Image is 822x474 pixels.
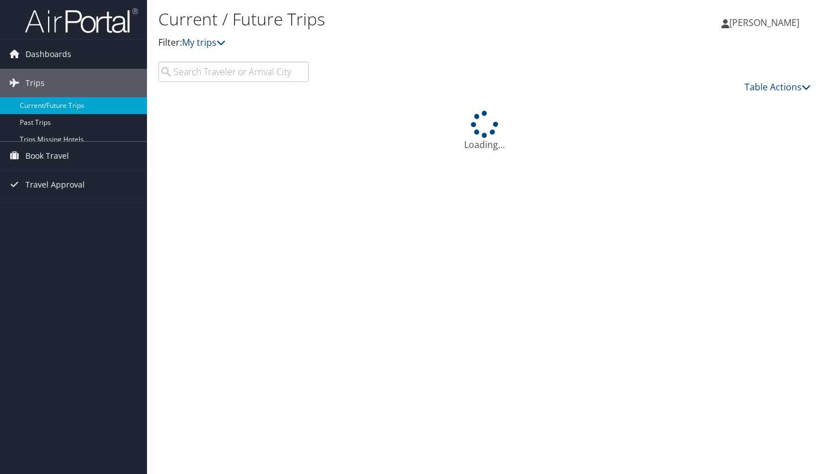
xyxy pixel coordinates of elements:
input: Search Traveler or Arrival City [158,62,309,82]
span: Dashboards [25,40,71,68]
a: My trips [182,36,226,49]
span: Book Travel [25,142,69,170]
p: Filter: [158,36,593,50]
img: airportal-logo.png [25,7,138,34]
span: [PERSON_NAME] [729,16,799,29]
h1: Current / Future Trips [158,7,593,31]
span: Travel Approval [25,171,85,199]
span: Trips [25,69,45,97]
a: Table Actions [745,81,811,93]
a: [PERSON_NAME] [721,6,811,40]
div: Loading... [158,111,811,151]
